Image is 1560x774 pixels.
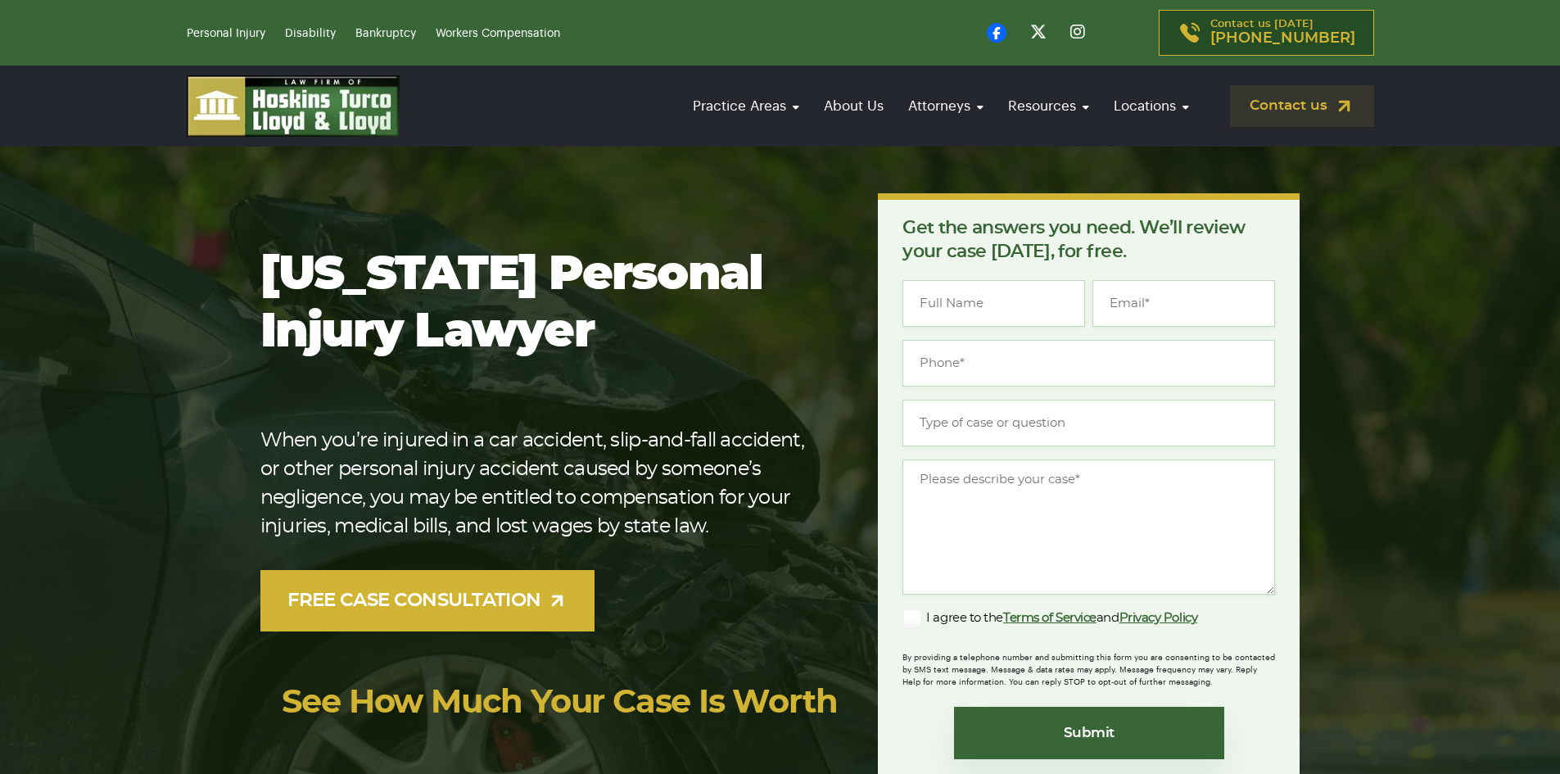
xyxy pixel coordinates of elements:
[1003,612,1097,624] a: Terms of Service
[547,591,567,611] img: arrow-up-right-light.svg
[1210,19,1355,47] p: Contact us [DATE]
[260,247,826,361] h1: [US_STATE] Personal Injury Lawyer
[902,280,1085,327] input: Full Name
[902,609,1197,628] label: I agree to the and
[902,400,1275,446] input: Type of case or question
[1119,612,1198,624] a: Privacy Policy
[902,216,1275,264] p: Get the answers you need. We’ll review your case [DATE], for free.
[187,28,265,39] a: Personal Injury
[1106,83,1197,129] a: Locations
[954,707,1224,759] input: Submit
[282,686,838,719] a: See How Much Your Case Is Worth
[1159,10,1374,56] a: Contact us [DATE][PHONE_NUMBER]
[187,75,400,137] img: logo
[1092,280,1275,327] input: Email*
[816,83,892,129] a: About Us
[285,28,336,39] a: Disability
[436,28,560,39] a: Workers Compensation
[260,427,826,541] p: When you’re injured in a car accident, slip-and-fall accident, or other personal injury accident ...
[902,641,1275,689] div: By providing a telephone number and submitting this form you are consenting to be contacted by SM...
[355,28,416,39] a: Bankruptcy
[260,570,595,631] a: FREE CASE CONSULTATION
[1000,83,1097,129] a: Resources
[1230,85,1374,127] a: Contact us
[685,83,807,129] a: Practice Areas
[902,340,1275,387] input: Phone*
[900,83,992,129] a: Attorneys
[1210,30,1355,47] span: [PHONE_NUMBER]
